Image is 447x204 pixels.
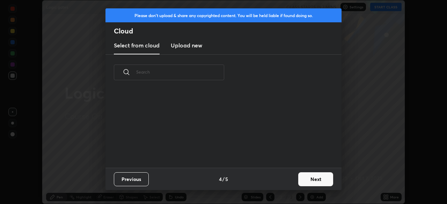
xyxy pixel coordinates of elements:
h3: Upload new [171,41,202,50]
h4: 5 [225,175,228,183]
h2: Cloud [114,27,342,36]
h3: Select from cloud [114,41,160,50]
button: Previous [114,172,149,186]
h4: / [222,175,225,183]
button: Next [298,172,333,186]
input: Search [136,57,224,87]
div: Please don't upload & share any copyrighted content. You will be held liable if found doing so. [105,8,342,22]
h4: 4 [219,175,222,183]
